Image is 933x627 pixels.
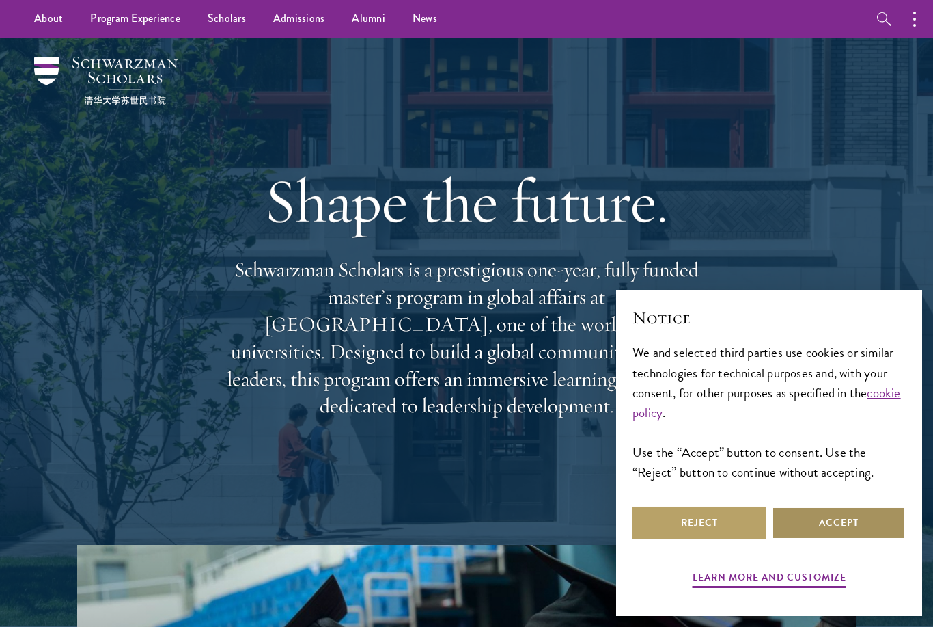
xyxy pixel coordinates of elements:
[693,569,846,590] button: Learn more and customize
[772,507,906,539] button: Accept
[632,383,901,423] a: cookie policy
[632,507,766,539] button: Reject
[221,256,712,420] p: Schwarzman Scholars is a prestigious one-year, fully funded master’s program in global affairs at...
[221,163,712,239] h1: Shape the future.
[34,57,178,105] img: Schwarzman Scholars
[632,306,906,330] h2: Notice
[632,343,906,481] div: We and selected third parties use cookies or similar technologies for technical purposes and, wit...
